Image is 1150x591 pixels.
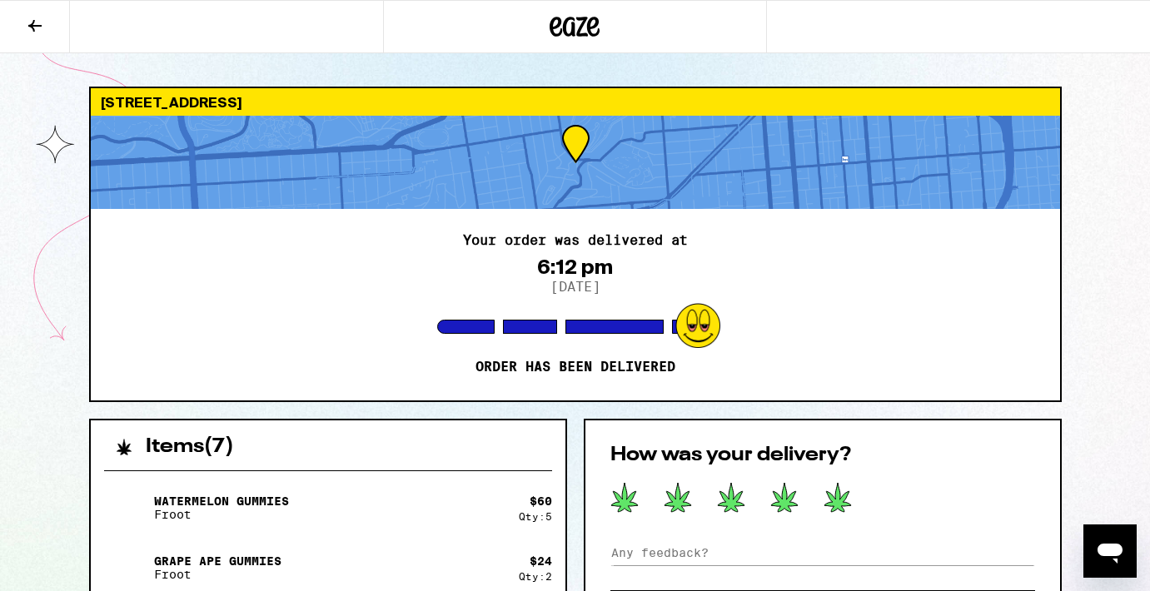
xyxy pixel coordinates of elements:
[146,437,234,457] h2: Items ( 7 )
[475,359,675,375] p: Order has been delivered
[537,256,613,279] div: 6:12 pm
[154,508,289,521] p: Froot
[519,571,552,582] div: Qty: 2
[1083,524,1137,578] iframe: Button to launch messaging window
[154,554,281,568] p: Grape Ape Gummies
[530,554,552,568] div: $ 24
[550,279,600,295] p: [DATE]
[154,494,289,508] p: Watermelon Gummies
[104,544,151,591] img: Grape Ape Gummies
[610,540,1035,565] input: Any feedback?
[463,234,688,247] h2: Your order was delivered at
[154,568,281,581] p: Froot
[91,88,1060,116] div: [STREET_ADDRESS]
[530,494,552,508] div: $ 60
[519,511,552,522] div: Qty: 5
[104,484,151,531] img: Watermelon Gummies
[610,445,1035,465] h2: How was your delivery?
